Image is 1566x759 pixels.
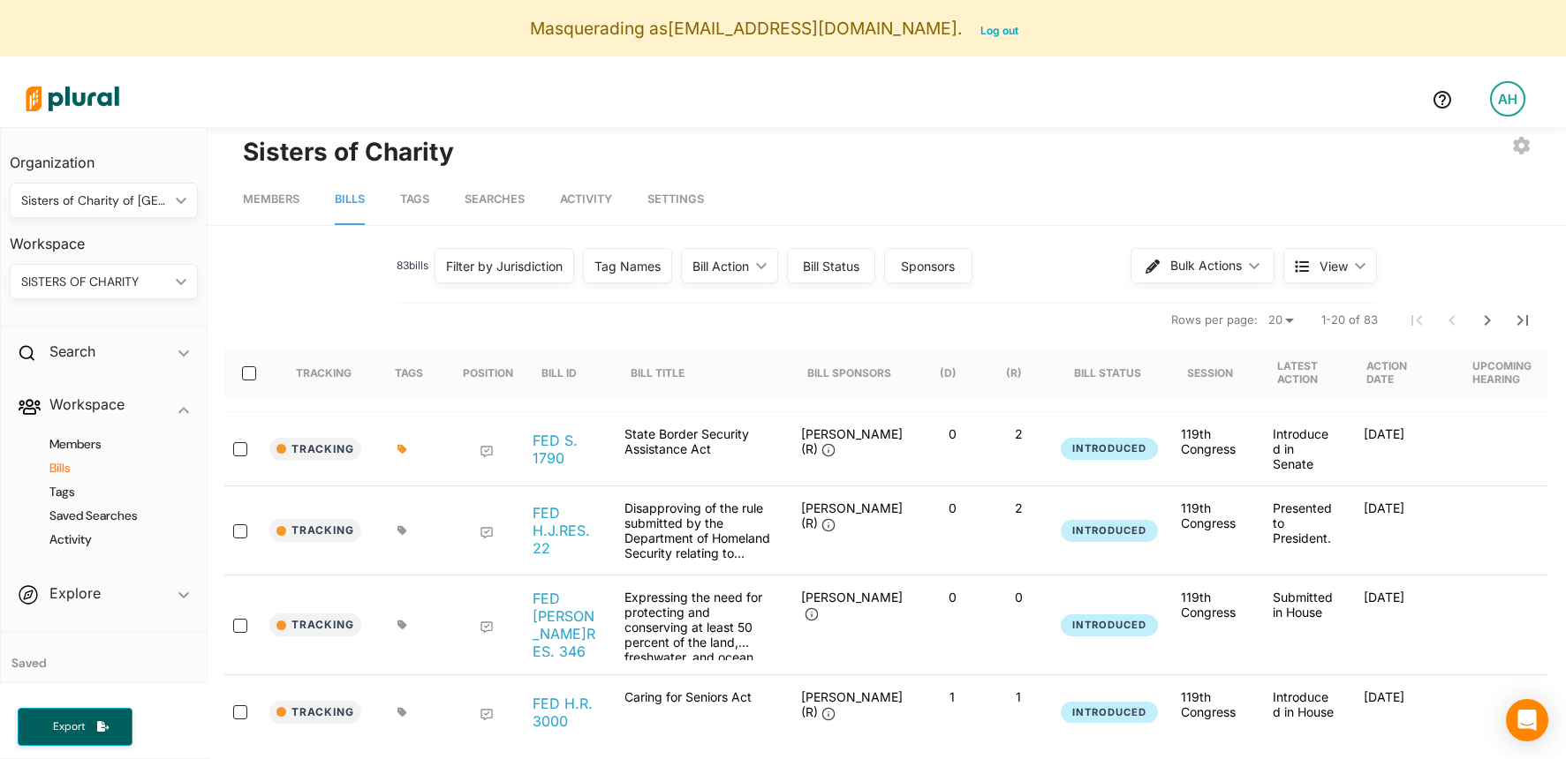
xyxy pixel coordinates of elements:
[1259,590,1350,660] div: Submitted in House
[896,257,961,275] div: Sponsors
[397,525,407,536] div: Add tags
[594,257,661,275] div: Tag Names
[631,348,700,397] div: Bill Title
[397,707,407,718] div: Add tags
[1277,348,1338,397] div: Latest Action
[1321,312,1378,329] span: 1-20 of 83
[243,192,299,206] span: Members
[1366,348,1444,397] div: Action Date
[1259,689,1350,734] div: Introduced in House
[1259,500,1350,560] div: Presented to President.
[18,708,132,746] button: Export
[10,218,198,257] h3: Workspace
[463,348,513,397] div: Position
[480,708,494,722] div: Add Position Statement
[1131,248,1275,283] button: Bulk Actions
[940,348,972,397] div: (D)
[927,689,979,704] p: 1
[1061,614,1158,636] button: Introduced
[27,507,189,524] h4: Saved Searches
[233,524,247,538] input: select-row-federal-119-hjres22
[397,444,407,455] div: Add tags
[993,590,1045,605] p: 0
[397,259,428,272] span: 83 bill s
[1074,366,1141,379] div: Bill Status
[27,531,189,548] a: Activity
[1472,348,1547,397] div: Upcoming Hearing
[10,137,198,176] h3: Organization
[807,348,891,397] div: Bill Sponsors
[1006,348,1038,397] div: (R)
[1187,366,1233,379] div: Session
[269,701,361,724] button: Tracking
[400,175,429,225] a: Tags
[1006,366,1022,379] div: (R)
[927,500,979,515] p: 0
[1181,426,1244,456] div: 119th Congress
[1181,590,1244,620] div: 119th Congress
[807,366,891,379] div: Bill Sponsors
[27,436,189,453] a: Members
[269,438,361,461] button: Tracking
[610,590,787,660] div: Expressing the need for protecting and conserving at least 50 percent of the land, freshwater, an...
[27,484,189,500] a: Tags
[533,695,596,730] a: FED H.R. 3000
[400,192,429,206] span: Tags
[463,366,513,379] div: Position
[610,500,787,560] div: Disapproving of the rule submitted by the Department of Homeland Security relating to "Modernizin...
[49,342,95,361] h2: Search
[233,619,247,633] input: select-row-federal-119-hres346
[49,395,125,414] h2: Workspace
[49,583,101,603] h2: Explore
[993,500,1045,515] p: 2
[1061,438,1158,460] button: Introduced
[610,689,787,734] div: Caring for Seniors Act
[465,192,525,206] span: Searches
[533,504,596,557] a: FED H.J.RES. 22
[541,366,577,379] div: Bill ID
[927,426,979,441] p: 0
[1181,500,1244,530] div: 119th Congress
[1505,303,1540,338] button: Last Page
[1061,702,1158,724] button: Introduced
[465,175,525,225] a: Searches
[1490,81,1525,116] div: AH
[480,620,494,635] div: Add Position Statement
[1350,426,1456,471] div: [DATE]
[397,620,407,630] div: Add tags
[1506,699,1548,741] div: Open Intercom Messenger
[610,426,787,471] div: State Border Security Assistance Act
[1399,303,1434,338] button: First Page
[1074,348,1157,397] div: Bill Status
[940,366,957,379] div: (D)
[668,18,957,39] span: [EMAIL_ADDRESS][DOMAIN_NAME]
[647,192,704,206] span: Settings
[801,500,903,530] span: [PERSON_NAME] (R)
[692,257,749,275] div: Bill Action
[801,689,903,719] span: [PERSON_NAME] (R)
[647,175,704,225] a: Settings
[1181,689,1244,719] div: 119th Congress
[242,366,256,380] input: select-all-rows
[335,175,365,225] a: Bills
[21,192,169,210] div: Sisters of Charity of [GEOGRAPHIC_DATA]
[1,633,207,676] h4: Saved
[560,175,612,225] a: Activity
[533,590,596,660] a: FED [PERSON_NAME]RES. 346
[446,257,563,275] div: Filter by Jurisdiction
[1350,689,1456,734] div: [DATE]
[41,719,97,734] span: Export
[27,460,189,477] h4: Bills
[1171,312,1258,329] span: Rows per page:
[533,432,596,467] a: FED S. 1790
[560,192,612,206] span: Activity
[1434,303,1470,338] button: Previous Page
[243,175,299,225] a: Members
[11,68,134,130] img: Logo for Plural
[395,348,439,397] div: Tags
[21,273,169,291] div: SISTERS OF CHARITY
[1320,257,1348,275] span: View
[1350,590,1456,660] div: [DATE]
